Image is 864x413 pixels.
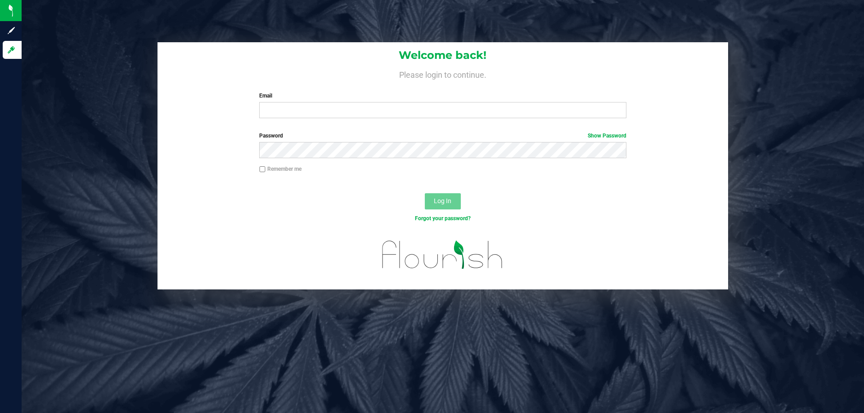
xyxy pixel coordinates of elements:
[415,215,471,222] a: Forgot your password?
[259,165,301,173] label: Remember me
[425,193,461,209] button: Log In
[434,197,451,204] span: Log In
[157,68,728,79] h4: Please login to continue.
[7,45,16,54] inline-svg: Log in
[7,26,16,35] inline-svg: Sign up
[588,133,626,139] a: Show Password
[259,133,283,139] span: Password
[371,232,514,278] img: flourish_logo.svg
[157,49,728,61] h1: Welcome back!
[259,166,265,173] input: Remember me
[259,92,626,100] label: Email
